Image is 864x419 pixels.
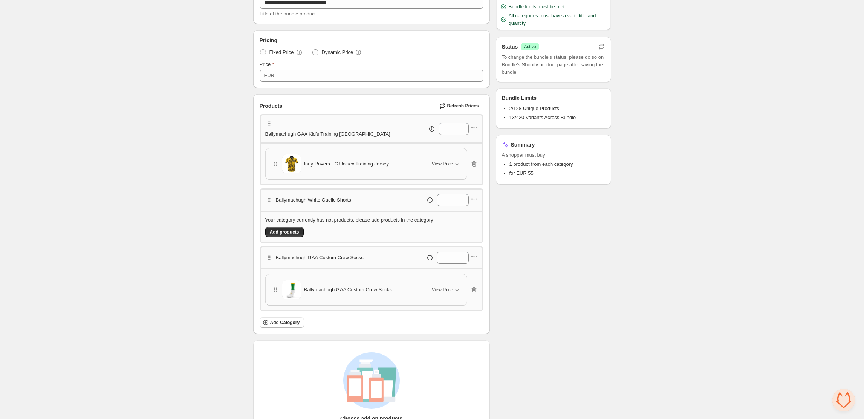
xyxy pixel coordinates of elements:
span: Refresh Prices [447,103,479,109]
label: Price [260,61,274,68]
span: Bundle limits must be met [509,3,565,11]
button: Add Category [260,317,304,328]
span: Ballymachugh GAA Custom Crew Socks [304,286,392,294]
h3: Status [502,43,518,50]
span: Title of the bundle product [260,11,316,17]
li: for EUR 55 [509,170,605,177]
span: Add products [270,229,299,235]
span: Pricing [260,37,277,44]
p: Ballymachugh White Gaelic Shorts [276,196,351,204]
span: To change the bundle's status, please do so on Bundle's Shopify product page after saving the bundle [502,54,605,76]
div: Open chat [832,389,855,411]
img: Inny Rovers FC Unisex Training Jersey [282,154,301,173]
span: Dynamic Price [322,49,353,56]
h3: Summary [511,141,535,148]
span: Fixed Price [269,49,294,56]
button: Add products [265,227,304,237]
img: Ballymachugh GAA Custom Crew Socks [282,280,301,299]
h3: Bundle Limits [502,94,537,102]
span: 13/420 Variants Across Bundle [509,115,576,120]
span: View Price [432,287,453,293]
button: View Price [427,284,465,296]
span: All categories must have a valid title and quantity [509,12,607,27]
span: View Price [432,161,453,167]
span: 2/128 Unique Products [509,106,559,111]
span: Inny Rovers FC Unisex Training Jersey [304,160,389,168]
span: A shopper must buy [502,151,605,159]
span: Products [260,102,283,110]
span: Add Category [270,320,300,326]
button: View Price [427,158,465,170]
div: EUR [264,72,274,80]
button: Refresh Prices [436,101,483,111]
li: 1 product from each category [509,161,605,168]
p: Your category currently has not products, please add products in the category [265,216,433,224]
p: Ballymachugh GAA Custom Crew Socks [276,254,364,261]
p: Ballymachugh GAA Kid's Training [GEOGRAPHIC_DATA] [265,130,390,138]
span: Active [524,44,536,50]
